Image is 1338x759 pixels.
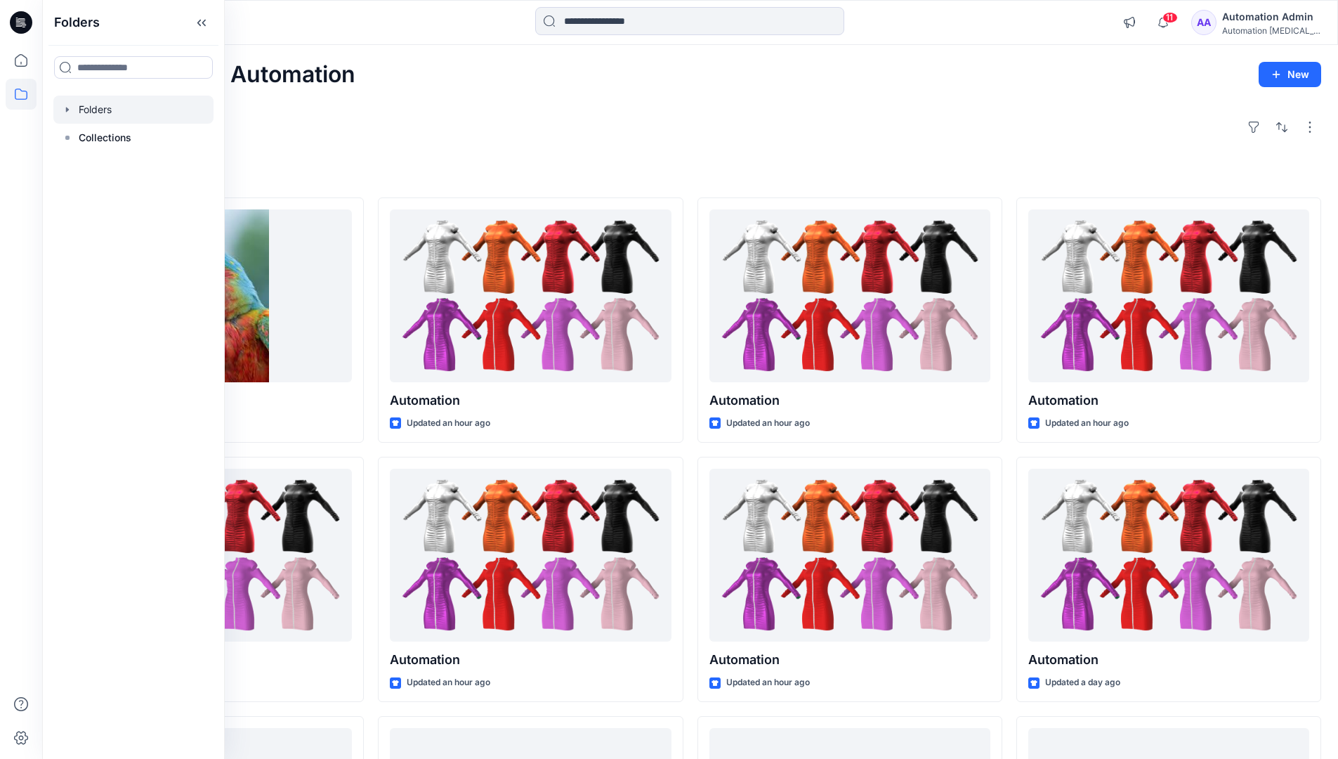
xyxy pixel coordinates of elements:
p: Updated an hour ago [726,675,810,690]
p: Automation [709,650,990,670]
p: Collections [79,129,131,146]
span: 11 [1162,12,1178,23]
div: Automation [MEDICAL_DATA]... [1222,25,1320,36]
p: Updated an hour ago [407,675,490,690]
p: Automation [390,391,671,410]
a: Automation [1028,469,1309,642]
a: Automation [390,209,671,383]
p: Updated an hour ago [407,416,490,431]
p: Updated an hour ago [726,416,810,431]
a: Automation [1028,209,1309,383]
p: Automation [390,650,671,670]
p: Automation [709,391,990,410]
p: Updated an hour ago [1045,416,1129,431]
p: Updated a day ago [1045,675,1120,690]
div: AA [1191,10,1216,35]
p: Automation [1028,391,1309,410]
a: Automation [390,469,671,642]
a: Automation [709,469,990,642]
a: Automation [709,209,990,383]
div: Automation Admin [1222,8,1320,25]
button: New [1259,62,1321,87]
h4: Styles [59,167,1321,183]
p: Automation [1028,650,1309,670]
